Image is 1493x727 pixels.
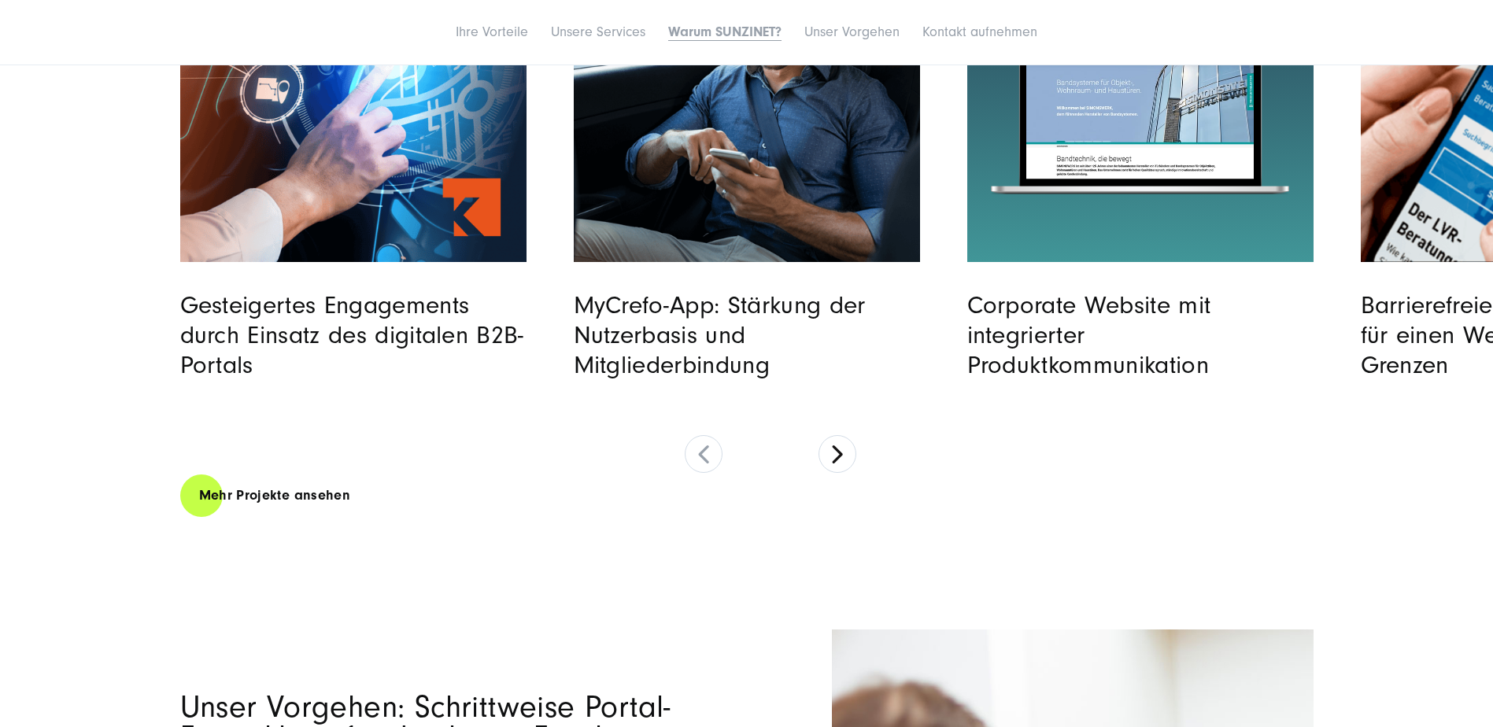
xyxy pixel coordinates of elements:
[456,24,528,40] a: Ihre Vorteile
[180,473,370,518] a: Mehr Projekte ansehen
[180,291,524,379] a: Gesteigertes Engagements durch Einsatz des digitalen B2B-Portals
[551,24,645,40] a: Unsere Services
[668,24,782,40] a: Warum SUNZINET?
[574,291,866,379] a: MyCrefo-App: Stärkung der Nutzerbasis und Mitgliederbindung
[967,291,1211,379] a: Corporate Website mit integrierter Produktkommunikation
[804,24,900,40] a: Unser Vorgehen
[985,13,1296,207] img: placeholder-macbook.png
[922,24,1037,40] a: Kontakt aufnehmen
